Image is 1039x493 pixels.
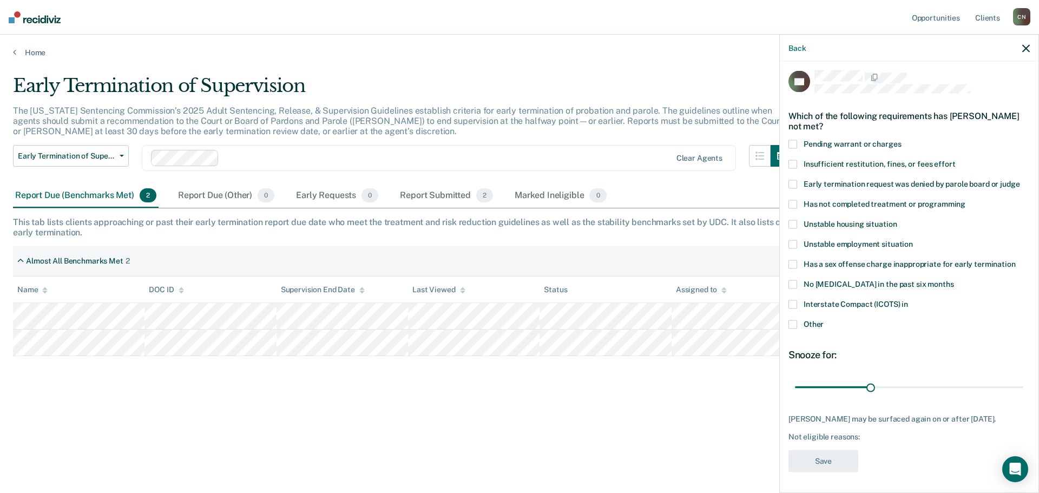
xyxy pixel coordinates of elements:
span: Unstable employment situation [804,240,913,248]
span: Has a sex offense charge inappropriate for early termination [804,260,1016,268]
div: Name [17,285,48,294]
div: Early Requests [294,184,380,208]
div: Last Viewed [412,285,465,294]
span: 0 [258,188,274,202]
span: 2 [476,188,493,202]
div: Report Due (Other) [176,184,277,208]
div: Assigned to [676,285,727,294]
div: DOC ID [149,285,183,294]
div: Which of the following requirements has [PERSON_NAME] not met? [788,102,1030,140]
span: Early termination request was denied by parole board or judge [804,180,1020,188]
a: Home [13,48,1026,57]
span: Interstate Compact (ICOTS) in [804,300,908,308]
div: C N [1013,8,1030,25]
span: 2 [140,188,156,202]
div: Not eligible reasons: [788,432,1030,442]
span: 0 [361,188,378,202]
button: Save [788,450,858,472]
span: Early Termination of Supervision [18,152,115,161]
div: [PERSON_NAME] may be surfaced again on or after [DATE]. [788,414,1030,423]
div: Status [544,285,567,294]
div: Supervision End Date [281,285,365,294]
span: Has not completed treatment or programming [804,200,965,208]
span: Insufficient restitution, fines, or fees effort [804,160,955,168]
span: Unstable housing situation [804,220,897,228]
div: Report Due (Benchmarks Met) [13,184,159,208]
p: The [US_STATE] Sentencing Commission’s 2025 Adult Sentencing, Release, & Supervision Guidelines e... [13,106,783,136]
div: 2 [126,257,130,266]
span: Other [804,320,824,328]
div: This tab lists clients approaching or past their early termination report due date who meet the t... [13,217,1026,238]
div: Open Intercom Messenger [1002,456,1028,482]
span: Pending warrant or charges [804,140,901,148]
span: No [MEDICAL_DATA] in the past six months [804,280,953,288]
div: Marked Ineligible [512,184,609,208]
div: Clear agents [676,154,722,163]
div: Almost All Benchmarks Met [26,257,123,266]
div: Early Termination of Supervision [13,75,792,106]
span: 0 [589,188,606,202]
div: Report Submitted [398,184,495,208]
div: Snooze for: [788,349,1030,361]
img: Recidiviz [9,11,61,23]
button: Back [788,43,806,52]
